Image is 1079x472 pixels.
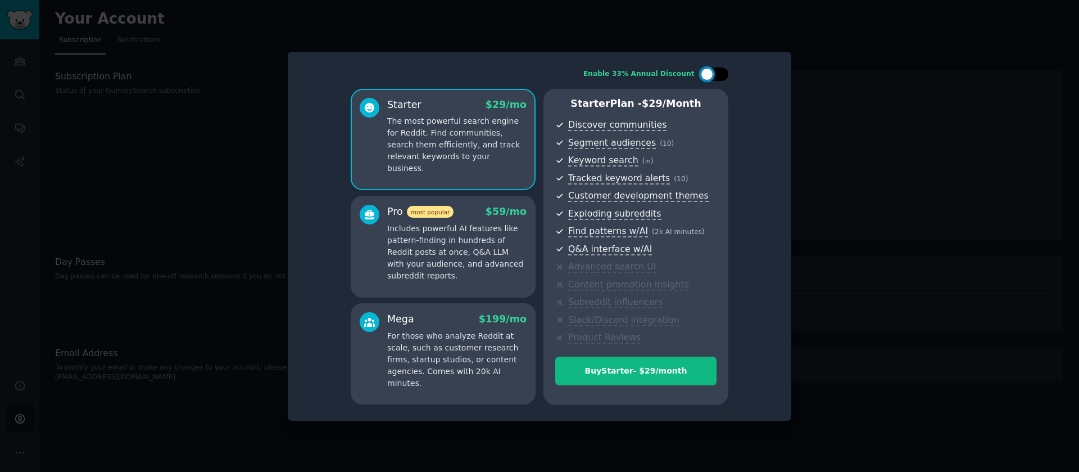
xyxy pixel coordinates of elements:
span: Product Reviews [568,332,641,344]
span: $ 199 /mo [479,313,527,325]
div: Buy Starter - $ 29 /month [556,365,716,377]
div: Pro [387,205,454,219]
span: ( 10 ) [660,140,674,147]
span: $ 29 /month [642,98,701,109]
p: Includes powerful AI features like pattern-finding in hundreds of Reddit posts at once, Q&A LLM w... [387,223,527,282]
span: Q&A interface w/AI [568,244,652,255]
span: ( 10 ) [674,175,688,183]
span: Keyword search [568,155,638,167]
div: Starter [387,98,421,112]
div: Mega [387,312,414,326]
span: most popular [407,206,454,218]
p: The most powerful search engine for Reddit. Find communities, search them efficiently, and track ... [387,115,527,174]
span: Advanced search UI [568,261,656,273]
span: Segment audiences [568,137,656,149]
span: $ 29 /mo [486,99,527,110]
span: Content promotion insights [568,279,689,291]
span: $ 59 /mo [486,206,527,217]
span: Customer development themes [568,190,709,202]
p: For those who analyze Reddit at scale, such as customer research firms, startup studios, or conte... [387,330,527,389]
span: Exploding subreddits [568,208,661,220]
span: Find patterns w/AI [568,226,648,237]
div: Enable 33% Annual Discount [583,69,695,79]
button: BuyStarter- $29/month [555,357,717,385]
p: Starter Plan - [555,97,717,111]
span: ( ∞ ) [642,157,654,165]
span: Slack/Discord integration [568,314,679,326]
span: Subreddit influencers [568,296,663,308]
span: Tracked keyword alerts [568,173,670,185]
span: ( 2k AI minutes ) [652,228,705,236]
span: Discover communities [568,119,667,131]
